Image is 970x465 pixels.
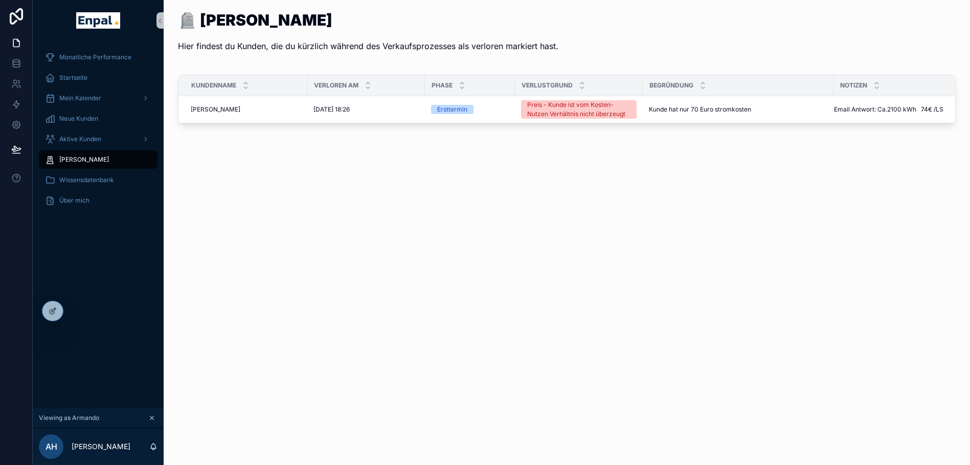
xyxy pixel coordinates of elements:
[178,12,558,28] h1: 🪦 [PERSON_NAME]
[191,105,240,114] span: [PERSON_NAME]
[59,74,87,82] span: Startseite
[313,105,350,114] span: [DATE] 18:26
[39,414,99,422] span: Viewing as Armando
[649,81,693,90] span: Begründung
[314,81,358,90] span: Verloren am
[834,105,943,114] span: Email Antwort: Ca.2100 kWh 74€ /LS
[59,156,109,164] span: [PERSON_NAME]
[437,105,467,114] div: Ersttermin
[39,191,157,210] a: Über mich
[76,12,120,29] img: App logo
[59,196,89,205] span: Über mich
[72,441,130,452] p: [PERSON_NAME]
[432,81,453,90] span: Phase
[191,81,236,90] span: Kundenname
[178,40,558,52] p: Hier findest du Kunden, die du kürzlich während des Verkaufsprozesses als verloren markiert hast.
[39,109,157,128] a: Neue Kunden
[527,100,630,119] div: Preis - Kunde ist vom Kosten-Nutzen Verhältnis nicht überzeugt
[39,150,157,169] a: [PERSON_NAME]
[649,105,751,114] span: Kunde hat nur 70 Euro stromkosten
[33,41,164,223] div: scrollable content
[840,81,867,90] span: Notizen
[39,130,157,148] a: Aktive Kunden
[59,94,101,102] span: Mein Kalender
[59,135,101,143] span: Aktive Kunden
[39,69,157,87] a: Startseite
[59,176,114,184] span: Wissensdatenbank
[39,171,157,189] a: Wissensdatenbank
[39,89,157,107] a: Mein Kalender
[522,81,573,90] span: Verlustgrund
[39,48,157,67] a: Monatliche Performance
[46,440,57,453] span: AH
[59,115,98,123] span: Neue Kunden
[59,53,131,61] span: Monatliche Performance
